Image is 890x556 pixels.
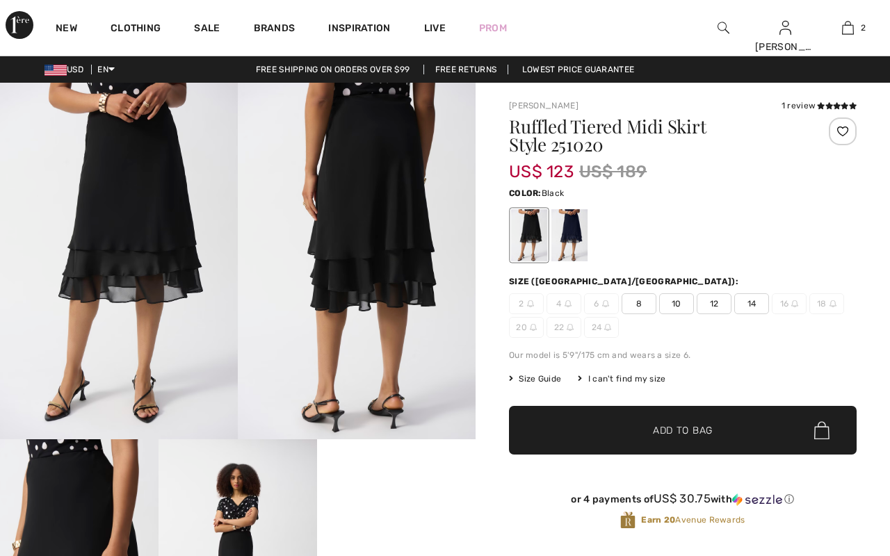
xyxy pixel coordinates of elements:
span: US$ 123 [509,148,574,181]
span: 12 [697,293,731,314]
img: ring-m.svg [565,300,572,307]
span: 6 [584,293,619,314]
div: or 4 payments ofUS$ 30.75withSezzle Click to learn more about Sezzle [509,492,857,511]
a: New [56,22,77,37]
span: Inspiration [328,22,390,37]
img: My Bag [842,19,854,36]
span: EN [97,65,115,74]
img: My Info [779,19,791,36]
a: Prom [479,21,507,35]
video: Your browser does not support the video tag. [317,439,476,518]
img: ring-m.svg [604,324,611,331]
div: Black [511,209,547,261]
span: 24 [584,317,619,338]
button: Add to Bag [509,406,857,455]
span: 2 [861,22,866,34]
img: Ruffled Tiered Midi Skirt Style 251020. 2 [238,83,476,439]
div: or 4 payments of with [509,492,857,506]
img: search the website [718,19,729,36]
span: US$ 30.75 [654,491,711,505]
a: Free shipping on orders over $99 [245,65,421,74]
span: Black [542,188,565,198]
img: Bag.svg [814,421,830,439]
a: Live [424,21,446,35]
span: 22 [547,317,581,338]
span: USD [44,65,89,74]
a: Sign In [779,21,791,34]
a: Brands [254,22,296,37]
span: 18 [809,293,844,314]
span: 10 [659,293,694,314]
img: ring-m.svg [527,300,534,307]
a: Sale [194,22,220,37]
span: 4 [547,293,581,314]
a: Lowest Price Guarantee [511,65,646,74]
a: [PERSON_NAME] [509,101,578,111]
div: Midnight Blue [551,209,588,261]
a: 2 [817,19,878,36]
div: [PERSON_NAME] [755,40,816,54]
div: Our model is 5'9"/175 cm and wears a size 6. [509,349,857,361]
span: 8 [622,293,656,314]
img: Sezzle [732,493,782,506]
img: 1ère Avenue [6,11,33,39]
img: ring-m.svg [530,324,537,331]
span: 20 [509,317,544,338]
div: Size ([GEOGRAPHIC_DATA]/[GEOGRAPHIC_DATA]): [509,275,741,288]
span: Color: [509,188,542,198]
span: US$ 189 [579,159,647,184]
img: Avenue Rewards [620,511,636,530]
div: I can't find my size [578,373,665,385]
span: Avenue Rewards [641,514,745,526]
span: 16 [772,293,807,314]
div: 1 review [782,99,857,112]
img: ring-m.svg [567,324,574,331]
span: Size Guide [509,373,561,385]
img: ring-m.svg [830,300,836,307]
span: 14 [734,293,769,314]
h1: Ruffled Tiered Midi Skirt Style 251020 [509,117,799,154]
strong: Earn 20 [641,515,675,525]
span: Add to Bag [653,423,713,438]
a: Free Returns [423,65,509,74]
img: ring-m.svg [602,300,609,307]
a: Clothing [111,22,161,37]
img: US Dollar [44,65,67,76]
span: 2 [509,293,544,314]
img: ring-m.svg [791,300,798,307]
